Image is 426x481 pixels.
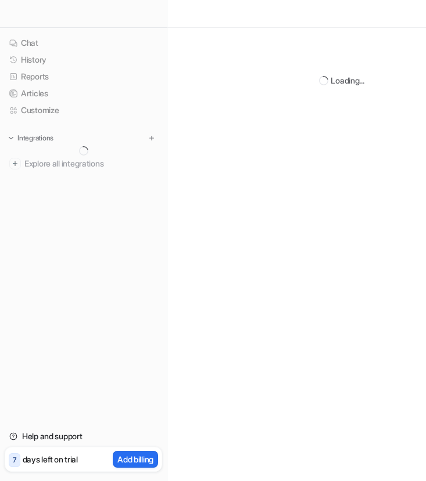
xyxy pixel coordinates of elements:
[7,134,15,142] img: expand menu
[113,451,158,468] button: Add billing
[117,453,153,465] p: Add billing
[13,455,16,465] p: 7
[17,133,53,143] p: Integrations
[23,453,78,465] p: days left on trial
[148,134,156,142] img: menu_add.svg
[5,132,57,144] button: Integrations
[5,52,162,68] a: History
[5,85,162,102] a: Articles
[331,74,364,86] div: Loading...
[5,68,162,85] a: Reports
[5,428,162,444] a: Help and support
[24,154,157,173] span: Explore all integrations
[9,158,21,169] img: explore all integrations
[5,102,162,118] a: Customize
[5,35,162,51] a: Chat
[5,155,162,172] a: Explore all integrations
